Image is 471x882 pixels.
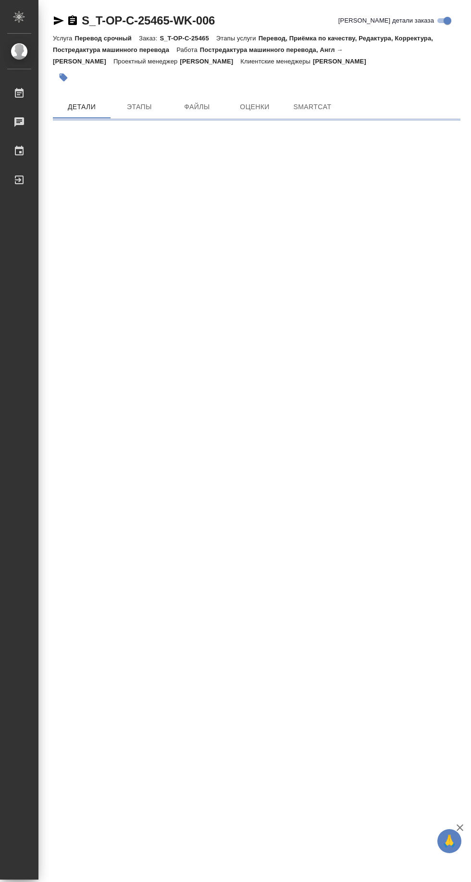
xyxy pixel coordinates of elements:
span: Файлы [174,101,220,113]
p: Проектный менеджер [113,58,180,65]
p: [PERSON_NAME] [313,58,373,65]
p: Перевод срочный [74,35,139,42]
button: 🙏 [437,829,461,853]
p: Услуга [53,35,74,42]
p: [PERSON_NAME] [180,58,240,65]
button: Добавить тэг [53,67,74,88]
p: Этапы услуги [216,35,259,42]
p: Клиентские менеджеры [240,58,313,65]
button: Скопировать ссылку [67,15,78,26]
p: Работа [176,46,200,53]
p: S_T-OP-C-25465 [160,35,216,42]
span: Оценки [232,101,278,113]
span: Этапы [116,101,162,113]
button: Скопировать ссылку для ЯМессенджера [53,15,64,26]
span: SmartCat [289,101,335,113]
span: [PERSON_NAME] детали заказа [338,16,434,25]
span: 🙏 [441,831,458,851]
p: Заказ: [139,35,160,42]
a: S_T-OP-C-25465-WK-006 [82,14,215,27]
span: Детали [59,101,105,113]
